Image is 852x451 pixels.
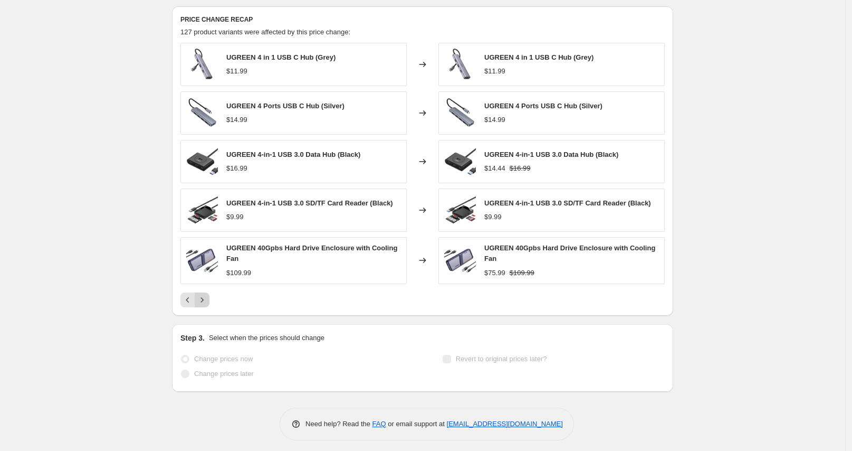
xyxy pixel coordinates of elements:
span: UGREEN 4-in-1 USB 3.0 SD/TF Card Reader (Black) [226,199,393,207]
button: Previous [180,293,195,307]
div: $11.99 [484,66,505,77]
div: $14.99 [226,115,247,125]
h2: Step 3. [180,333,205,343]
span: UGREEN 4 in 1 USB C Hub (Grey) [226,53,336,61]
div: $9.99 [484,212,502,222]
img: ugreen-4-in-1-usb-30-sdtf-card-reader-215966_80x.png [186,194,218,226]
span: Revert to original prices later? [456,355,547,363]
a: FAQ [372,420,386,428]
span: UGREEN 4 Ports USB C Hub (Silver) [226,102,344,110]
span: or email support at [386,420,447,428]
button: Next [195,293,209,307]
img: ugreen-4-ports-usb-c-hub-445216_80x.png [186,97,218,129]
span: UGREEN 4-in-1 USB 3.0 SD/TF Card Reader (Black) [484,199,651,207]
img: ugreen-4-ports-usb-c-hub-445216_80x.png [444,97,476,129]
span: Change prices now [194,355,253,363]
span: UGREEN 4 in 1 USB C Hub (Grey) [484,53,593,61]
span: UGREEN 40Gpbs Hard Drive Enclosure with Cooling Fan [226,244,397,262]
p: Select when the prices should change [209,333,324,343]
span: 127 product variants were affected by this price change: [180,28,350,36]
div: $16.99 [226,163,247,174]
span: UGREEN 40Gpbs Hard Drive Enclosure with Cooling Fan [484,244,655,262]
nav: Pagination [180,293,209,307]
div: $14.44 [484,163,505,174]
strike: $109.99 [510,268,534,278]
img: ugreen-40gpbs-hard-drive-enclosure-with-cooling-fan-379401_80x.png [186,245,218,276]
span: Need help? Read the [305,420,372,428]
span: Change prices later [194,370,254,378]
img: ugreen-4-in-1-usb-c-hub-800394_80x.png [444,49,476,80]
strike: $16.99 [510,163,531,174]
span: UGREEN 4-in-1 USB 3.0 Data Hub (Black) [226,151,360,158]
div: $14.99 [484,115,505,125]
div: $11.99 [226,66,247,77]
span: UGREEN 4-in-1 USB 3.0 Data Hub (Black) [484,151,618,158]
div: $75.99 [484,268,505,278]
h6: PRICE CHANGE RECAP [180,15,665,24]
img: ugreen-4-in-1-usb-30-data-hub-739810_80x.png [444,146,476,177]
div: $9.99 [226,212,244,222]
span: UGREEN 4 Ports USB C Hub (Silver) [484,102,602,110]
img: ugreen-4-in-1-usb-c-hub-800394_80x.png [186,49,218,80]
img: ugreen-4-in-1-usb-30-data-hub-739810_80x.png [186,146,218,177]
a: [EMAIL_ADDRESS][DOMAIN_NAME] [447,420,563,428]
div: $109.99 [226,268,251,278]
img: ugreen-4-in-1-usb-30-sdtf-card-reader-215966_80x.png [444,194,476,226]
img: ugreen-40gpbs-hard-drive-enclosure-with-cooling-fan-379401_80x.png [444,245,476,276]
